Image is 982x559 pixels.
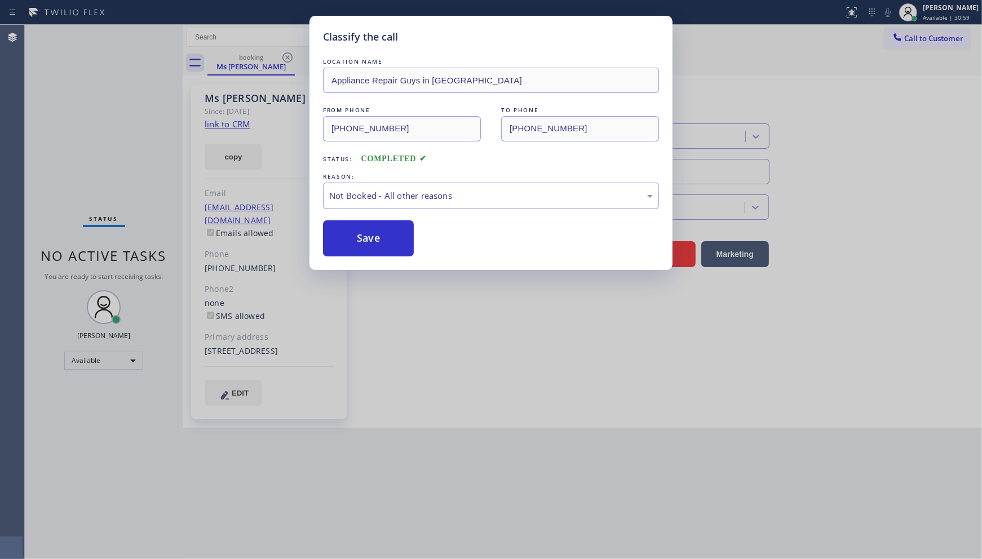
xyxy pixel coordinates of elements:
h5: Classify the call [323,29,398,45]
div: FROM PHONE [323,104,481,116]
span: Status: [323,155,352,163]
div: TO PHONE [501,104,659,116]
button: Save [323,220,414,256]
input: To phone [501,116,659,141]
div: Not Booked - All other reasons [329,189,653,202]
div: LOCATION NAME [323,56,659,68]
div: REASON: [323,171,659,183]
input: From phone [323,116,481,141]
span: COMPLETED [361,154,427,163]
